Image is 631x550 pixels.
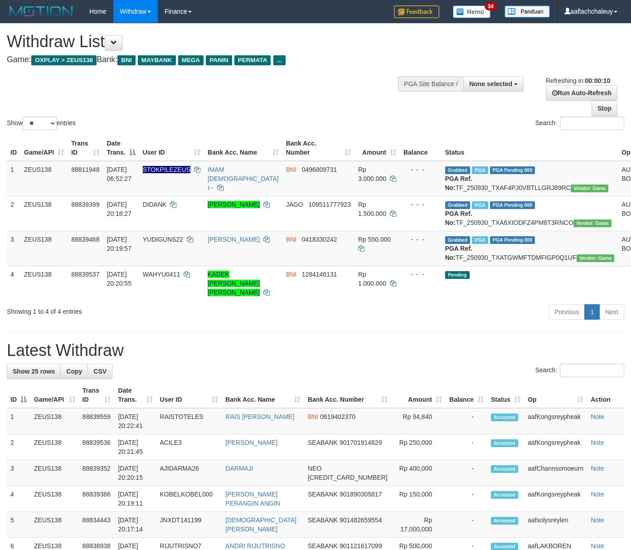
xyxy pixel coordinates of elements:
[302,271,337,278] span: Copy 1284146131 to clipboard
[308,491,338,498] span: SEABANK
[308,542,338,550] span: SEABANK
[445,245,472,261] b: PGA Ref. No:
[7,364,61,379] a: Show 25 rows
[114,408,156,434] td: [DATE] 20:22:41
[308,516,338,524] span: SEABANK
[7,266,20,301] td: 4
[107,201,131,217] span: [DATE] 20:18:27
[394,5,439,18] img: Feedback.jpg
[524,434,587,460] td: aafKongsreypheak
[20,135,68,161] th: Game/API: activate to sort column ascending
[546,77,610,84] span: Refreshing in:
[340,439,382,446] span: Copy 901701914829 to clipboard
[79,434,115,460] td: 88839536
[391,382,446,408] th: Amount: activate to sort column ascending
[7,460,30,486] td: 3
[573,219,612,227] span: Vendor URL: https://trx31.1velocity.biz
[114,434,156,460] td: [DATE] 20:21:45
[446,434,487,460] td: -
[114,486,156,512] td: [DATE] 20:19:11
[7,196,20,231] td: 2
[491,414,518,421] span: Accepted
[7,303,256,316] div: Showing 1 to 4 of 4 entries
[79,460,115,486] td: 88839352
[358,236,391,243] span: Rp 550.000
[446,382,487,408] th: Balance: activate to sort column ascending
[304,382,391,408] th: Bank Acc. Number: activate to sort column ascending
[302,166,337,173] span: Copy 0496809731 to clipboard
[79,408,115,434] td: 88839559
[143,236,183,243] span: YUDIGUNS22
[204,135,282,161] th: Bank Acc. Name: activate to sort column ascending
[591,413,604,420] a: Note
[524,460,587,486] td: aafChannsomoeurn
[442,135,618,161] th: Status
[340,542,382,550] span: Copy 901121617099 to clipboard
[286,236,296,243] span: BNI
[7,5,76,18] img: MOTION_logo.png
[143,271,180,278] span: WAHYU0411
[302,236,337,243] span: Copy 0418330242 to clipboard
[7,486,30,512] td: 4
[469,80,512,88] span: None selected
[403,270,438,279] div: - - -
[234,55,271,65] span: PERMATA
[225,516,296,533] a: [DEMOGRAPHIC_DATA][PERSON_NAME]
[391,408,446,434] td: Rp 94,840
[273,55,286,65] span: ...
[535,364,624,377] label: Search:
[546,85,617,101] a: Run Auto-Refresh
[358,271,386,287] span: Rp 1.000.000
[208,201,260,208] a: [PERSON_NAME]
[308,201,350,208] span: Copy 109511777923 to clipboard
[391,460,446,486] td: Rp 400,000
[403,235,438,244] div: - - -
[30,382,79,408] th: Game/API: activate to sort column ascending
[114,382,156,408] th: Date Trans.: activate to sort column ascending
[491,439,518,447] span: Accepted
[560,364,624,377] input: Search:
[587,382,624,408] th: Action
[340,491,382,498] span: Copy 901890305817 to clipboard
[571,185,609,192] span: Vendor URL: https://trx31.1velocity.biz
[591,491,604,498] a: Note
[79,382,115,408] th: Trans ID: activate to sort column ascending
[308,439,338,446] span: SEABANK
[391,512,446,538] td: Rp 17,000,000
[308,465,321,472] span: NEO
[66,368,82,375] span: Copy
[453,5,491,18] img: Button%20Memo.svg
[577,254,615,262] span: Vendor URL: https://trx31.1velocity.biz
[31,55,97,65] span: OXPLAY > ZEUS138
[30,486,79,512] td: ZEUS138
[30,512,79,538] td: ZEUS138
[472,166,488,174] span: Marked by aafsreyleap
[286,271,296,278] span: BNI
[584,304,600,320] a: 1
[156,512,222,538] td: JNXDT141199
[143,166,191,173] span: Nama rekening ada tanda titik/strip, harap diedit
[225,413,294,420] a: RAIS [PERSON_NAME]
[20,231,68,266] td: ZEUS138
[472,201,488,209] span: Marked by aafchomsokheang
[7,135,20,161] th: ID
[7,341,624,360] h1: Latest Withdraw
[535,117,624,130] label: Search:
[114,460,156,486] td: [DATE] 20:20:15
[7,512,30,538] td: 5
[156,382,222,408] th: User ID: activate to sort column ascending
[445,236,471,244] span: Grabbed
[491,517,518,525] span: Accepted
[491,491,518,499] span: Accepted
[391,434,446,460] td: Rp 250,000
[225,491,280,507] a: [PERSON_NAME] PERANGIN ANGIN
[60,364,88,379] a: Copy
[71,166,99,173] span: 88811948
[71,236,99,243] span: 88839468
[585,77,610,84] strong: 00:00:10
[225,439,277,446] a: [PERSON_NAME]
[487,382,524,408] th: Status: activate to sort column ascending
[442,231,618,266] td: TF_250930_TXATGWMFTDMFIGP0Q1UF
[308,413,318,420] span: BNI
[286,166,296,173] span: BNI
